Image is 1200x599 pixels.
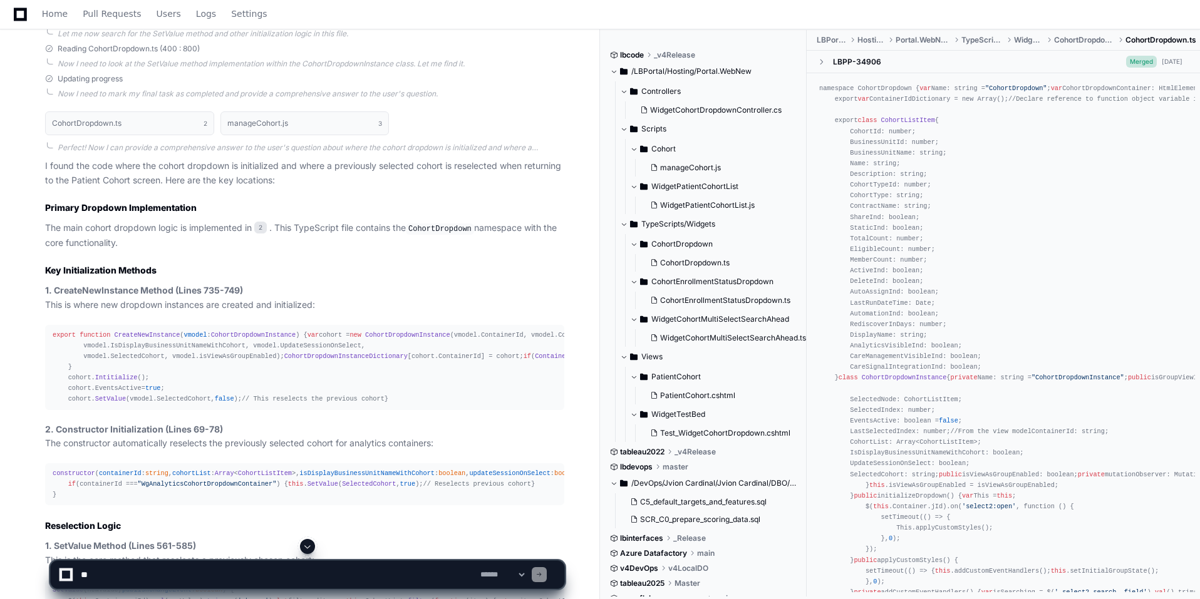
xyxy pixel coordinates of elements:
button: manageCohort.js3 [220,111,390,135]
span: IsDisplayBusinessUnitNameWithCohort [110,342,246,349]
span: lbdevops [620,462,653,472]
span: this [869,481,885,489]
span: CohortDropdown.ts [660,258,730,268]
span: LBPortal [817,35,847,45]
p: The main cohort dropdown logic is implemented in . This TypeScript file contains the namespace wi... [45,221,564,250]
span: boolean [554,469,581,477]
span: new [349,331,361,339]
svg: Directory [640,179,648,194]
span: cohortList [172,469,211,477]
strong: Key Initialization Methods [45,265,157,275]
span: _v4Release [675,447,716,457]
span: PatientCohort [651,372,701,382]
span: /LBPortal/Hosting/Portal.WebNew [631,66,752,76]
button: Controllers [620,81,807,101]
span: public [939,471,962,478]
span: var [308,331,319,339]
span: Home [42,10,68,18]
span: C5_default_targets_and_features.sql [640,497,767,507]
span: CohortDropdownInstance [365,331,450,339]
span: CohortDropdownInstance [862,374,947,381]
span: WidgetPatientCohortList.js [660,200,755,210]
span: isDisplayBusinessUnitNameWithCohort [299,469,435,477]
svg: Directory [640,141,648,156]
span: Cohort [651,144,676,154]
p: The constructor automatically reselects the previously selected cohort for analytics containers: [45,422,564,451]
span: /DevOps/Jvion Cardinal/Jvion Cardinal/DBO/Tables [631,478,797,488]
button: Cohort [630,139,807,159]
div: Perfect! Now I can provide a comprehensive answer to the user's question about where the cohort d... [58,143,564,153]
span: false [939,417,958,424]
span: 3 [378,118,382,128]
span: public [1128,374,1151,381]
span: CohortDropdownInstanceDictionary [284,352,408,360]
span: //From the view model [950,427,1031,435]
span: class [839,374,858,381]
button: /LBPortal/Hosting/Portal.WebNew [610,61,797,81]
span: Users [157,10,181,18]
span: boolean [438,469,465,477]
svg: Directory [630,121,638,136]
span: SelectedCohort [110,352,164,360]
span: EventsActive [95,384,142,392]
svg: Directory [640,237,648,252]
span: ContainerId [481,331,524,339]
span: SCR_C0_prepare_scoring_data.sql [640,515,760,525]
span: containerId [99,469,142,477]
span: Settings [231,10,267,18]
button: SCR_C0_prepare_scoring_data.sql [625,511,790,528]
button: CohortDropdown.ts2 [45,111,214,135]
span: updateSessionOnSelect [469,469,550,477]
span: Controllers [641,86,681,96]
span: CohortDropdownInstance [211,331,296,339]
span: 2 [204,118,207,128]
span: true [400,480,416,488]
span: Scripts [641,124,666,134]
span: _Release [673,533,706,543]
span: WidgetCohortMultiSelectSearchAhead [651,314,789,324]
span: isViewAsGroupEnabled [199,352,276,360]
span: function [80,331,110,339]
span: private [1078,471,1105,478]
span: vmodel [184,331,207,339]
button: CohortDropdown [630,234,814,254]
span: Logs [196,10,216,18]
span: lbcode [620,50,644,60]
span: this [288,480,304,488]
svg: Directory [640,312,648,327]
span: false [215,395,234,402]
span: UpdateSessionOnSelect [280,342,361,349]
svg: Directory [630,349,638,364]
strong: 2. Constructor Initialization (Lines 69-78) [45,424,223,434]
button: PatientCohort.cshtml [645,387,800,404]
span: public [854,492,877,499]
h1: CohortDropdown.ts [52,120,122,127]
div: ( ) { cohort = (vmodel. , vmodel. , vmodel. , vmodel. , vmodel. , vmodel. ); [cohort. ] = cohort;... [53,330,557,405]
button: TypeScripts/Widgets [620,214,807,234]
div: Now I need to mark my final task as completed and provide a comprehensive answer to the user's qu... [58,89,564,99]
svg: Directory [620,64,628,79]
strong: Primary Dropdown Implementation [45,202,197,213]
span: CreateNewInstance [115,331,180,339]
span: private [951,374,978,381]
span: WidgetCohortMultiSelectSearchAhead.ts [660,333,806,343]
span: CohortDropdown [651,239,713,249]
svg: Directory [630,84,638,99]
button: Test_WidgetCohortDropdown.cshtml [645,424,800,442]
button: Views [620,347,807,367]
span: Merged [1126,56,1157,68]
span: Pull Requests [83,10,141,18]
svg: Directory [640,369,648,384]
button: CohortDropdown.ts [645,254,806,272]
span: ContainerIdDictionary [535,352,616,360]
span: manageCohort.js [660,163,721,173]
span: : [184,331,296,339]
span: WidgetTestBed [651,409,705,419]
p: I found the code where the cohort dropdown is initialized and where a previously selected cohort ... [45,159,564,188]
span: CohortEnrollmentStatusDropdown [651,277,773,287]
span: string [145,469,168,477]
strong: 1. CreateNewInstance Method (Lines 735-749) [45,285,243,295]
span: tableau2022 [620,447,665,457]
span: constructor [53,469,95,477]
span: SelectedCohort [157,395,210,402]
